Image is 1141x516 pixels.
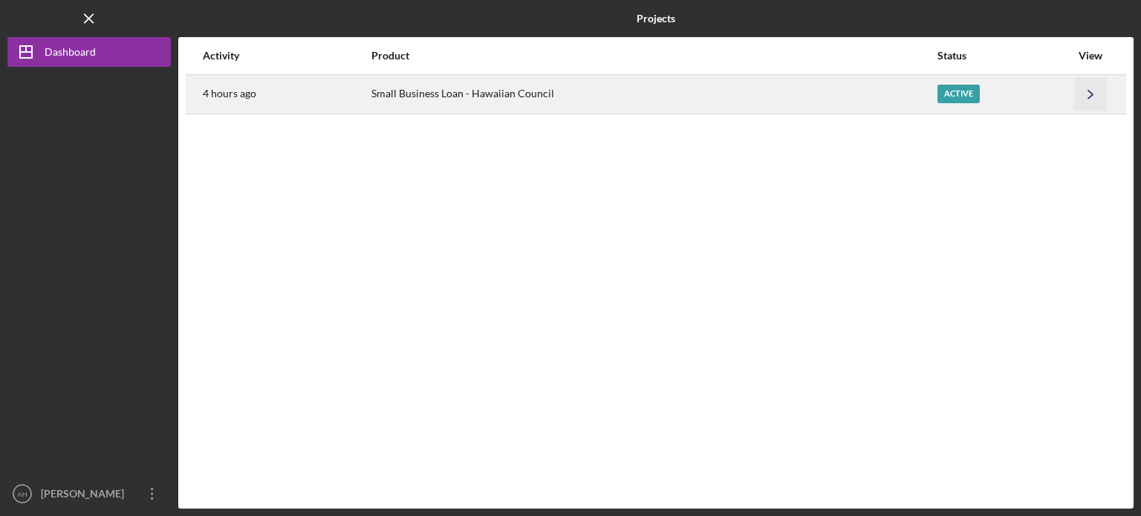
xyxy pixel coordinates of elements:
[1072,50,1109,62] div: View
[7,479,171,509] button: AH[PERSON_NAME]
[7,37,171,67] button: Dashboard
[203,88,256,99] time: 2025-09-25 02:00
[937,50,1070,62] div: Status
[937,85,980,103] div: Active
[371,50,936,62] div: Product
[637,13,675,25] b: Projects
[37,479,134,512] div: [PERSON_NAME]
[203,50,370,62] div: Activity
[45,37,96,71] div: Dashboard
[17,490,27,498] text: AH
[371,76,936,113] div: Small Business Loan - Hawaiian Council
